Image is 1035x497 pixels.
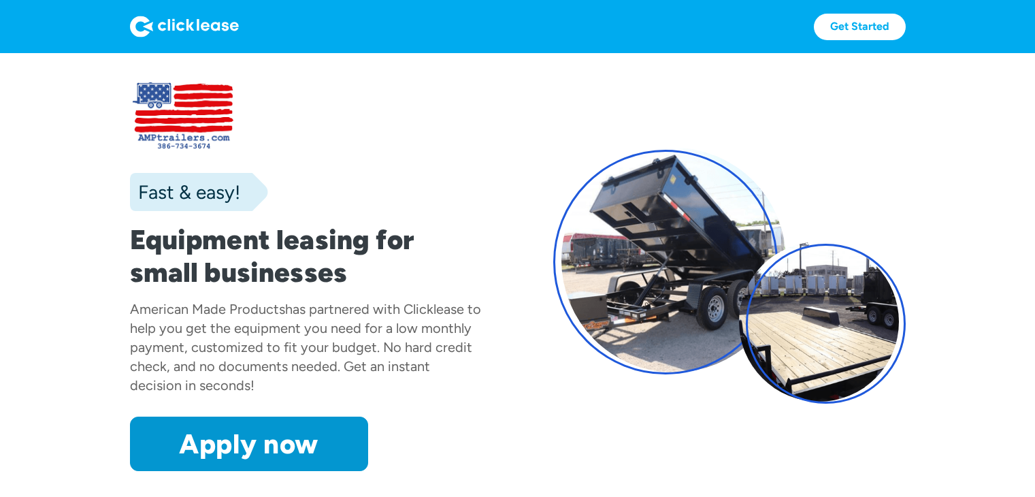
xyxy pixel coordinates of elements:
[130,417,368,471] a: Apply now
[814,14,906,40] a: Get Started
[130,301,285,317] div: American Made Products
[130,16,239,37] img: Logo
[130,178,240,206] div: Fast & easy!
[130,223,482,289] h1: Equipment leasing for small businesses
[130,301,481,394] div: has partnered with Clicklease to help you get the equipment you need for a low monthly payment, c...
